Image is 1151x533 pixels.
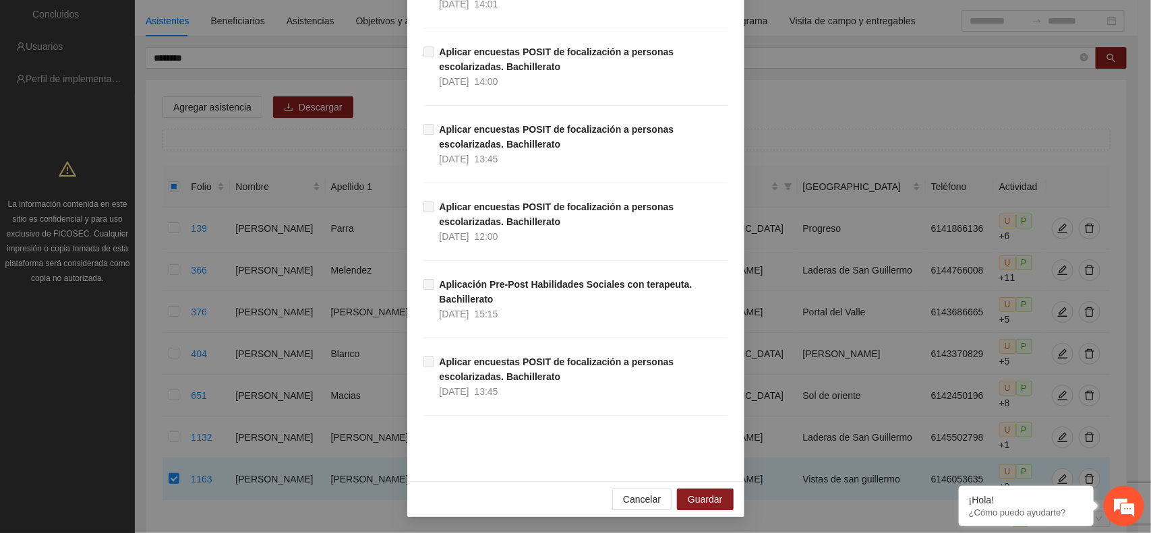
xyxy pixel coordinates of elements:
[623,492,661,507] span: Cancelar
[78,180,186,316] span: Estamos en línea.
[221,7,254,39] div: Minimizar ventana de chat en vivo
[70,69,227,86] div: Chatee con nosotros ahora
[969,495,1084,505] div: ¡Hola!
[440,309,469,319] span: [DATE]
[677,489,733,510] button: Guardar
[475,309,498,319] span: 15:15
[475,154,498,164] span: 13:45
[7,368,257,415] textarea: Escriba su mensaje y pulse “Intro”
[440,46,674,72] strong: Aplicar encuestas POSIT de focalización a personas escolarizadas. Bachillerato
[688,492,722,507] span: Guardar
[475,231,498,242] span: 12:00
[440,356,674,382] strong: Aplicar encuestas POSIT de focalización a personas escolarizadas. Bachillerato
[969,507,1084,518] p: ¿Cómo puedo ayudarte?
[612,489,672,510] button: Cancelar
[440,386,469,397] span: [DATE]
[475,76,498,87] span: 14:00
[440,124,674,150] strong: Aplicar encuestas POSIT de focalización a personas escolarizadas. Bachillerato
[475,386,498,397] span: 13:45
[440,76,469,87] span: [DATE]
[440,201,674,227] strong: Aplicar encuestas POSIT de focalización a personas escolarizadas. Bachillerato
[440,231,469,242] span: [DATE]
[440,154,469,164] span: [DATE]
[440,279,692,305] strong: Aplicación Pre-Post Habilidades Sociales con terapeuta. Bachillerato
